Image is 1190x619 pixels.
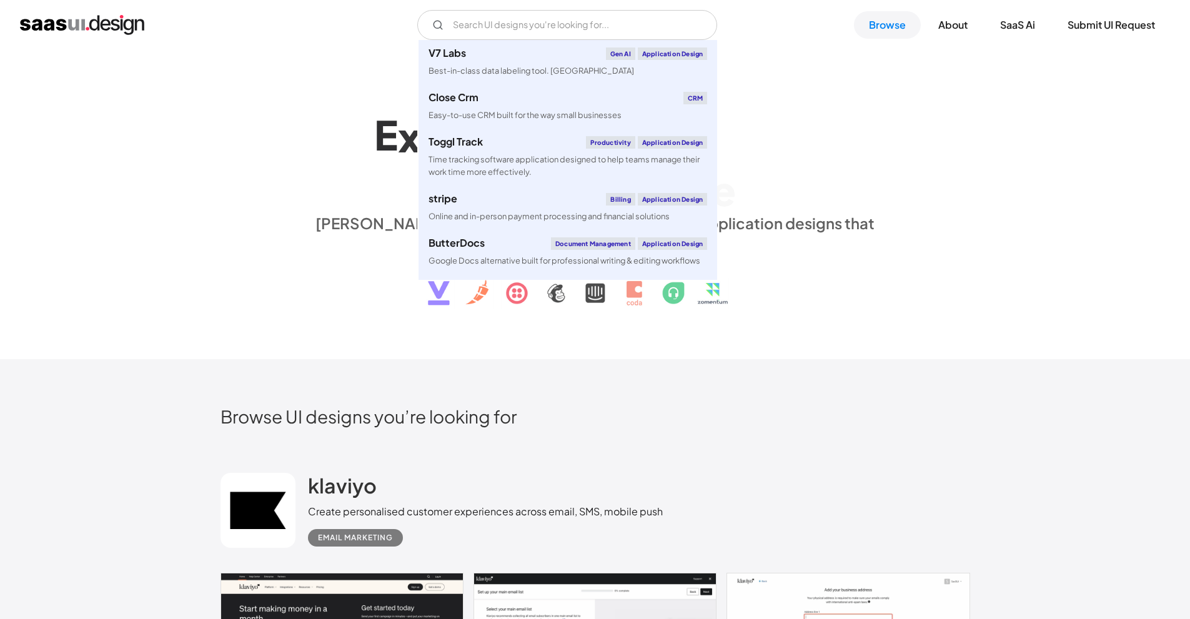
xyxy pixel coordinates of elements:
[429,154,707,177] div: Time tracking software application designed to help teams manage their work time more effectively.
[374,111,398,159] div: E
[606,193,635,206] div: Billing
[308,504,663,519] div: Create personalised customer experiences across email, SMS, mobile push
[429,194,457,204] div: stripe
[419,40,717,84] a: V7 LabsGen AIApplication DesignBest-in-class data labeling tool. [GEOGRAPHIC_DATA]
[221,405,970,427] h2: Browse UI designs you’re looking for
[318,530,393,545] div: Email Marketing
[429,255,700,267] div: Google Docs alternative built for professional writing & editing workflows
[638,237,708,250] div: Application Design
[712,166,736,214] div: e
[419,129,717,185] a: Toggl TrackProductivityApplication DesignTime tracking software application designed to help team...
[308,473,377,498] h2: klaviyo
[429,65,634,77] div: Best-in-class data labeling tool. [GEOGRAPHIC_DATA]
[638,47,708,60] div: Application Design
[429,109,622,121] div: Easy-to-use CRM built for the way small businesses
[406,251,785,316] img: text, icon, saas logo
[429,92,478,102] div: Close Crm
[417,10,717,40] input: Search UI designs you're looking for...
[985,11,1050,39] a: SaaS Ai
[20,15,144,35] a: home
[308,106,883,202] h1: Explore SaaS UI design patterns & interactions.
[1053,11,1170,39] a: Submit UI Request
[308,214,883,251] div: [PERSON_NAME] is a hand-picked collection of saas application designs that exhibit the best in cl...
[551,237,635,250] div: Document Management
[417,10,717,40] form: Email Form
[419,274,717,330] a: klaviyoEmail MarketingApplication DesignCreate personalised customer experiences across email, SM...
[429,238,485,248] div: ButterDocs
[419,186,717,230] a: stripeBillingApplication DesignOnline and in-person payment processing and financial solutions
[429,210,670,222] div: Online and in-person payment processing and financial solutions
[308,473,377,504] a: klaviyo
[398,112,421,161] div: x
[606,47,635,60] div: Gen AI
[923,11,983,39] a: About
[854,11,921,39] a: Browse
[683,92,708,104] div: CRM
[419,84,717,129] a: Close CrmCRMEasy-to-use CRM built for the way small businesses
[429,137,483,147] div: Toggl Track
[429,48,466,58] div: V7 Labs
[586,136,635,149] div: Productivity
[638,136,708,149] div: Application Design
[419,230,717,274] a: ButterDocsDocument ManagementApplication DesignGoogle Docs alternative built for professional wri...
[638,193,708,206] div: Application Design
